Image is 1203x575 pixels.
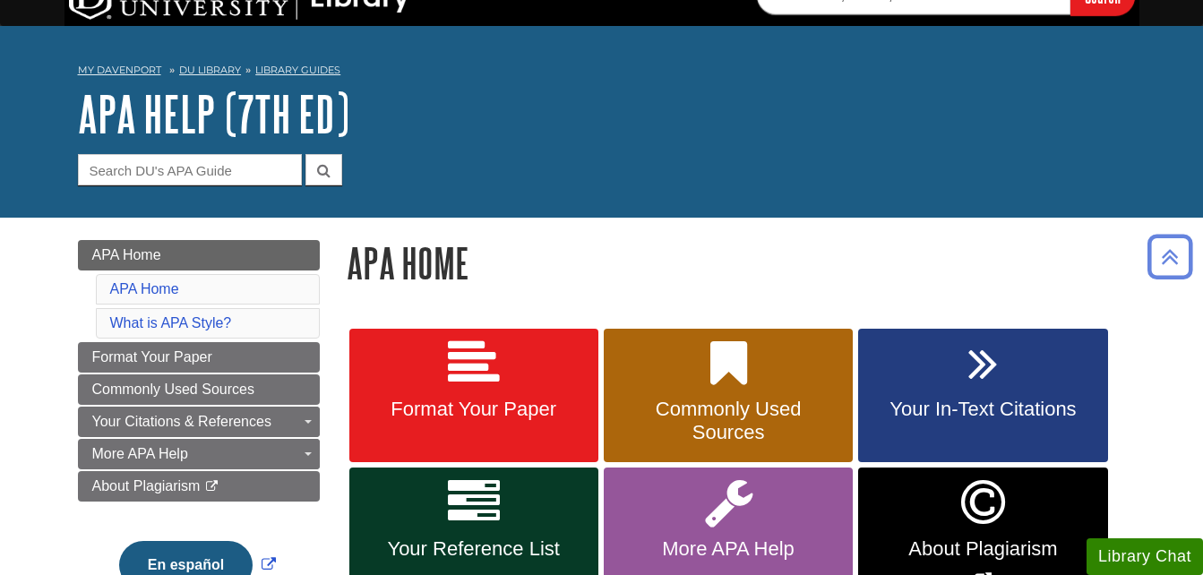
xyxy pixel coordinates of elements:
a: DU Library [179,64,241,76]
a: Format Your Paper [78,342,320,373]
a: Back to Top [1141,245,1199,269]
span: Commonly Used Sources [617,398,839,444]
a: My Davenport [78,63,161,78]
a: Library Guides [255,64,340,76]
span: More APA Help [617,537,839,561]
i: This link opens in a new window [204,481,219,493]
a: Commonly Used Sources [604,329,853,463]
span: Your In-Text Citations [872,398,1094,421]
a: More APA Help [78,439,320,469]
a: Commonly Used Sources [78,374,320,405]
span: About Plagiarism [872,537,1094,561]
a: APA Home [110,281,179,296]
a: APA Help (7th Ed) [78,86,349,142]
h1: APA Home [347,240,1126,286]
a: APA Home [78,240,320,270]
span: Your Citations & References [92,414,271,429]
a: Format Your Paper [349,329,598,463]
button: Library Chat [1087,538,1203,575]
a: About Plagiarism [78,471,320,502]
span: Commonly Used Sources [92,382,254,397]
a: What is APA Style? [110,315,232,330]
span: More APA Help [92,446,188,461]
span: APA Home [92,247,161,262]
span: Your Reference List [363,537,585,561]
a: Your Citations & References [78,407,320,437]
a: Your In-Text Citations [858,329,1107,463]
span: Format Your Paper [92,349,212,365]
span: Format Your Paper [363,398,585,421]
input: Search DU's APA Guide [78,154,302,185]
a: Link opens in new window [115,557,280,572]
nav: breadcrumb [78,58,1126,87]
span: About Plagiarism [92,478,201,493]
